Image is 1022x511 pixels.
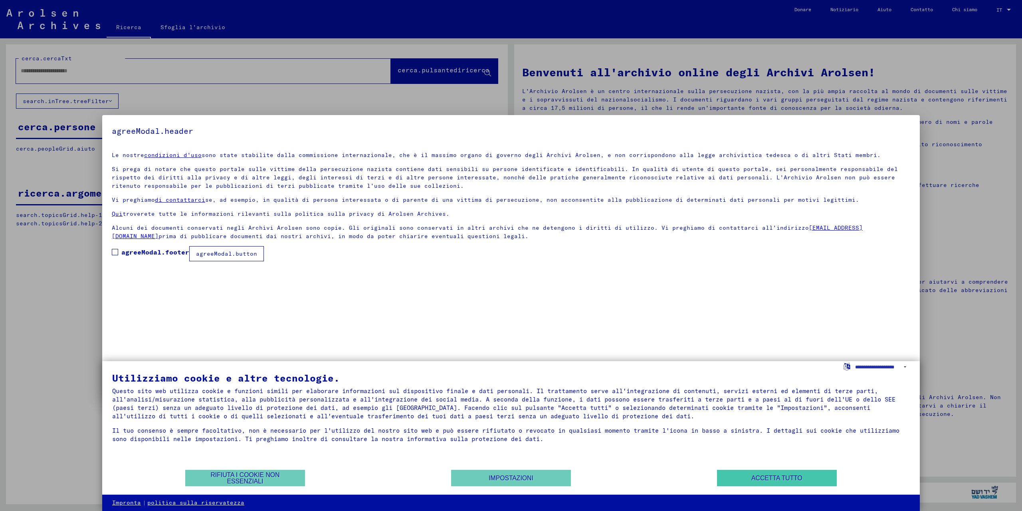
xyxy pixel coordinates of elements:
[121,248,189,256] font: agreeModal.footer
[189,246,264,261] button: agreeModal.button
[196,250,257,257] font: agreeModal.button
[147,499,244,506] font: politica sulla riservatezza
[112,499,141,506] font: Impronta
[112,372,340,384] font: Utilizziamo cookie e altre tecnologie.
[112,165,898,189] font: Si prega di notare che questo portale sulle vittime della persecuzione nazista contiene dati sens...
[489,475,533,481] font: Impostazioni
[112,126,193,136] font: agreeModal.header
[211,471,280,485] font: Rifiuta i cookie non essenziali
[112,151,144,159] font: Le nostre
[112,427,899,443] font: Il tuo consenso è sempre facoltativo, non è necessario per l'utilizzo del nostro sito web e può e...
[158,233,529,240] font: prima di pubblicare documenti dai nostri archivi, in modo da poter chiarire eventuali questioni l...
[155,196,205,203] a: di contattarci
[144,151,202,159] a: condizioni d'uso
[112,224,809,231] font: Alcuni dei documenti conservati negli Archivi Arolsen sono copie. Gli originali sono conservati i...
[112,196,155,203] font: Vi preghiamo
[202,151,881,159] font: sono state stabilite dalla commissione internazionale, che è il massimo organo di governo degli A...
[112,210,123,217] a: Qui
[123,210,450,217] font: troverete tutte le informazioni rilevanti sulla politica sulla privacy di Arolsen Archives.
[751,475,802,481] font: Accetta tutto
[112,224,863,240] a: [EMAIL_ADDRESS][DOMAIN_NAME]
[112,387,895,420] font: Questo sito web utilizza cookie e funzioni simili per elaborare informazioni sul dispositivo fina...
[205,196,859,203] font: se, ad esempio, in qualità di persona interessata o di parente di una vittima di persecuzione, no...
